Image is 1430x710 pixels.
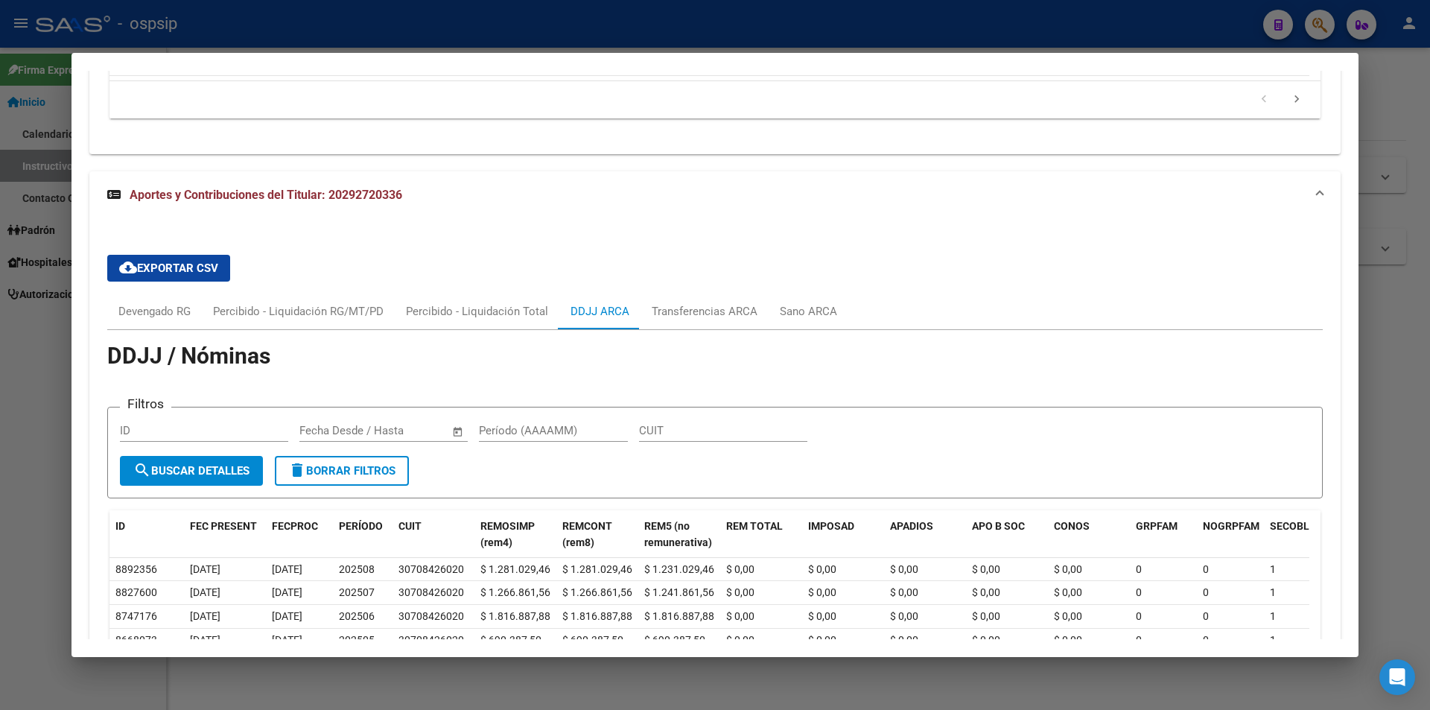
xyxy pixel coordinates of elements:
[120,396,171,412] h3: Filtros
[1270,520,1320,532] span: SECOBLIG
[119,259,137,276] mat-icon: cloud_download
[726,520,783,532] span: REM TOTAL
[1136,634,1142,646] span: 0
[266,510,333,560] datatable-header-cell: FECPROC
[652,303,757,320] div: Transferencias ARCA
[213,303,384,320] div: Percibido - Liquidación RG/MT/PD
[190,610,220,622] span: [DATE]
[119,262,218,275] span: Exportar CSV
[1130,510,1197,560] datatable-header-cell: GRPFAM
[115,586,157,598] span: 8827600
[272,520,318,532] span: FECPROC
[562,563,632,575] span: $ 1.281.029,46
[190,586,220,598] span: [DATE]
[972,586,1000,598] span: $ 0,00
[1270,634,1276,646] span: 1
[1054,520,1090,532] span: CONOS
[406,303,548,320] div: Percibido - Liquidación Total
[115,610,157,622] span: 8747176
[1270,563,1276,575] span: 1
[1264,510,1331,560] datatable-header-cell: SECOBLIG
[1054,634,1082,646] span: $ 0,00
[133,461,151,479] mat-icon: search
[644,634,705,646] span: $ 690.387,50
[644,520,712,549] span: REM5 (no remunerativa)
[1203,610,1209,622] span: 0
[644,610,714,622] span: $ 1.816.887,88
[726,634,754,646] span: $ 0,00
[339,586,375,598] span: 202507
[133,464,250,478] span: Buscar Detalles
[972,610,1000,622] span: $ 0,00
[115,634,157,646] span: 8668073
[1136,520,1178,532] span: GRPFAM
[562,634,623,646] span: $ 690.387,50
[118,303,191,320] div: Devengado RG
[890,610,918,622] span: $ 0,00
[288,464,395,478] span: Borrar Filtros
[339,563,375,575] span: 202508
[726,610,754,622] span: $ 0,00
[556,510,638,560] datatable-header-cell: REMCONT (rem8)
[1250,92,1278,108] a: go to previous page
[272,586,302,598] span: [DATE]
[480,634,541,646] span: $ 690.387,50
[884,510,966,560] datatable-header-cell: APADIOS
[972,520,1025,532] span: APO B SOC
[1136,563,1142,575] span: 0
[972,563,1000,575] span: $ 0,00
[808,586,836,598] span: $ 0,00
[808,520,854,532] span: IMPOSAD
[1203,634,1209,646] span: 0
[1283,92,1311,108] a: go to next page
[562,520,612,549] span: REMCONT (rem8)
[398,632,464,649] div: 30708426020
[398,561,464,578] div: 30708426020
[107,343,270,369] span: DDJJ / Nóminas
[130,188,402,202] span: Aportes y Contribuciones del Titular: 20292720336
[644,563,714,575] span: $ 1.231.029,46
[398,608,464,625] div: 30708426020
[480,586,550,598] span: $ 1.266.861,56
[89,171,1341,219] mat-expansion-panel-header: Aportes y Contribuciones del Titular: 20292720336
[726,586,754,598] span: $ 0,00
[480,520,535,549] span: REMOSIMP (rem4)
[190,563,220,575] span: [DATE]
[333,510,393,560] datatable-header-cell: PERÍODO
[562,610,632,622] span: $ 1.816.887,88
[107,255,230,282] button: Exportar CSV
[398,520,422,532] span: CUIT
[373,424,445,437] input: Fecha fin
[1054,586,1082,598] span: $ 0,00
[115,563,157,575] span: 8892356
[890,520,933,532] span: APADIOS
[109,510,184,560] datatable-header-cell: ID
[808,563,836,575] span: $ 0,00
[1197,510,1264,560] datatable-header-cell: NOGRPFAM
[1203,563,1209,575] span: 0
[480,563,550,575] span: $ 1.281.029,46
[1054,610,1082,622] span: $ 0,00
[1136,586,1142,598] span: 0
[1270,586,1276,598] span: 1
[890,586,918,598] span: $ 0,00
[1270,610,1276,622] span: 1
[480,610,550,622] span: $ 1.816.887,88
[571,303,629,320] div: DDJJ ARCA
[780,303,837,320] div: Sano ARCA
[890,563,918,575] span: $ 0,00
[1136,610,1142,622] span: 0
[890,634,918,646] span: $ 0,00
[638,510,720,560] datatable-header-cell: REM5 (no remunerativa)
[339,610,375,622] span: 202506
[339,634,375,646] span: 202505
[272,610,302,622] span: [DATE]
[808,634,836,646] span: $ 0,00
[450,423,467,440] button: Open calendar
[275,456,409,486] button: Borrar Filtros
[1203,520,1259,532] span: NOGRPFAM
[398,584,464,601] div: 30708426020
[726,563,754,575] span: $ 0,00
[299,424,360,437] input: Fecha inicio
[562,586,632,598] span: $ 1.266.861,56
